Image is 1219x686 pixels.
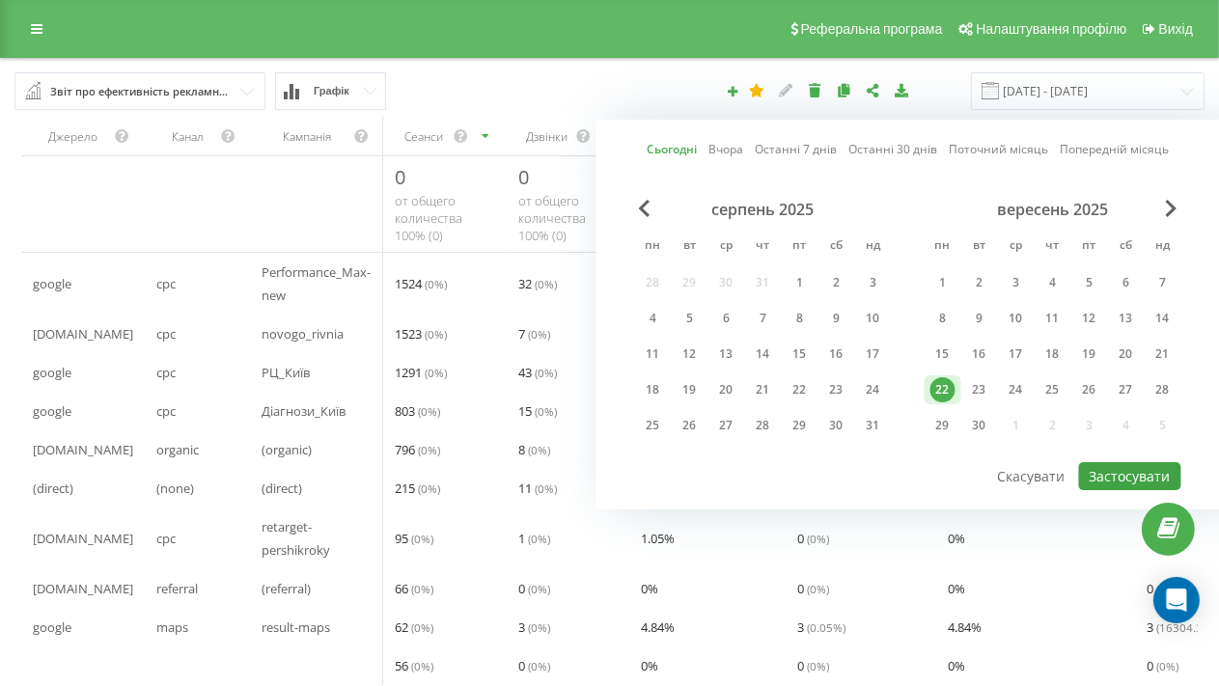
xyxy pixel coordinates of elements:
[1108,375,1145,404] div: сб 27 вер 2025 р.
[156,322,176,345] span: cpc
[518,272,557,295] span: 32
[518,438,550,461] span: 8
[714,413,739,438] div: 27
[1112,233,1141,261] abbr: субота
[33,527,133,550] span: [DOMAIN_NAME]
[395,272,447,295] span: 1524
[928,233,957,261] abbr: понеділок
[930,306,956,331] div: 8
[678,413,703,438] div: 26
[855,304,892,333] div: нд 10 серп 2025 р.
[949,140,1048,158] a: Поточний місяць
[948,577,965,600] span: 0 %
[967,306,992,331] div: 9
[156,128,220,145] div: Канал
[861,270,886,295] div: 3
[865,83,881,96] i: Поділитися налаштуваннями звіту
[788,342,813,367] div: 15
[1071,340,1108,369] div: пт 19 вер 2025 р.
[1145,304,1181,333] div: нд 14 вер 2025 р.
[797,654,829,677] span: 0
[156,361,176,384] span: cpc
[1145,340,1181,369] div: нд 21 вер 2025 р.
[998,340,1035,369] div: ср 17 вер 2025 р.
[395,438,440,461] span: 796
[635,375,672,404] div: пн 18 серп 2025 р.
[1150,342,1176,367] div: 21
[395,527,433,550] span: 95
[861,413,886,438] div: 31
[395,654,433,677] span: 56
[807,619,845,635] span: ( 0.05 %)
[156,577,198,600] span: referral
[1150,270,1176,295] div: 7
[33,438,133,461] span: [DOMAIN_NAME]
[967,413,992,438] div: 30
[1004,342,1029,367] div: 17
[1004,377,1029,402] div: 24
[782,268,818,297] div: пт 1 серп 2025 р.
[925,411,961,440] div: пн 29 вер 2025 р.
[925,340,961,369] div: пн 15 вер 2025 р.
[672,340,708,369] div: вт 12 серп 2025 р.
[1145,268,1181,297] div: нд 7 вер 2025 р.
[676,233,705,261] abbr: вівторок
[822,233,851,261] abbr: субота
[1077,306,1102,331] div: 12
[855,340,892,369] div: нд 17 серп 2025 р.
[714,342,739,367] div: 13
[395,399,440,423] span: 803
[708,375,745,404] div: ср 20 серп 2025 р.
[848,140,937,158] a: Останні 30 днів
[263,616,331,639] span: result-maps
[726,85,739,96] i: Створити звіт
[961,340,998,369] div: вт 16 вер 2025 р.
[961,304,998,333] div: вт 9 вер 2025 р.
[786,233,815,261] abbr: п’ятниця
[395,192,462,244] span: от общего количества 100% ( 0 )
[1040,377,1066,402] div: 25
[836,83,852,96] i: Копіювати звіт
[518,616,550,639] span: 3
[1159,21,1193,37] span: Вихід
[518,164,529,190] span: 0
[1166,200,1177,217] span: Next Month
[818,304,855,333] div: сб 9 серп 2025 р.
[518,399,557,423] span: 15
[33,361,71,384] span: google
[1153,577,1200,623] div: Open Intercom Messenger
[1156,658,1178,673] span: ( 0 %)
[986,462,1075,490] button: Скасувати
[998,268,1035,297] div: ср 3 вер 2025 р.
[818,411,855,440] div: сб 30 серп 2025 р.
[749,83,765,96] i: Цей звіт буде завантажено першим при відкритті Аналітики. Ви можете призначити будь-який інший ва...
[807,581,829,596] span: ( 0 %)
[1077,270,1102,295] div: 5
[535,276,557,291] span: ( 0 %)
[156,527,176,550] span: cpc
[411,531,433,546] span: ( 0 %)
[641,377,666,402] div: 18
[751,413,776,438] div: 28
[751,377,776,402] div: 21
[788,413,813,438] div: 29
[818,340,855,369] div: сб 16 серп 2025 р.
[1145,375,1181,404] div: нд 28 вер 2025 р.
[745,304,782,333] div: чт 7 серп 2025 р.
[1077,342,1102,367] div: 19
[263,261,373,307] span: Performance_Max-new
[788,270,813,295] div: 1
[395,322,447,345] span: 1523
[275,72,386,110] button: Графік
[411,658,433,673] span: ( 0 %)
[749,233,778,261] abbr: четвер
[156,438,199,461] span: organic
[641,413,666,438] div: 25
[535,480,557,496] span: ( 0 %)
[639,233,668,261] abbr: понеділок
[263,128,353,145] div: Кампанія
[1149,233,1177,261] abbr: неділя
[751,342,776,367] div: 14
[998,304,1035,333] div: ср 10 вер 2025 р.
[528,531,550,546] span: ( 0 %)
